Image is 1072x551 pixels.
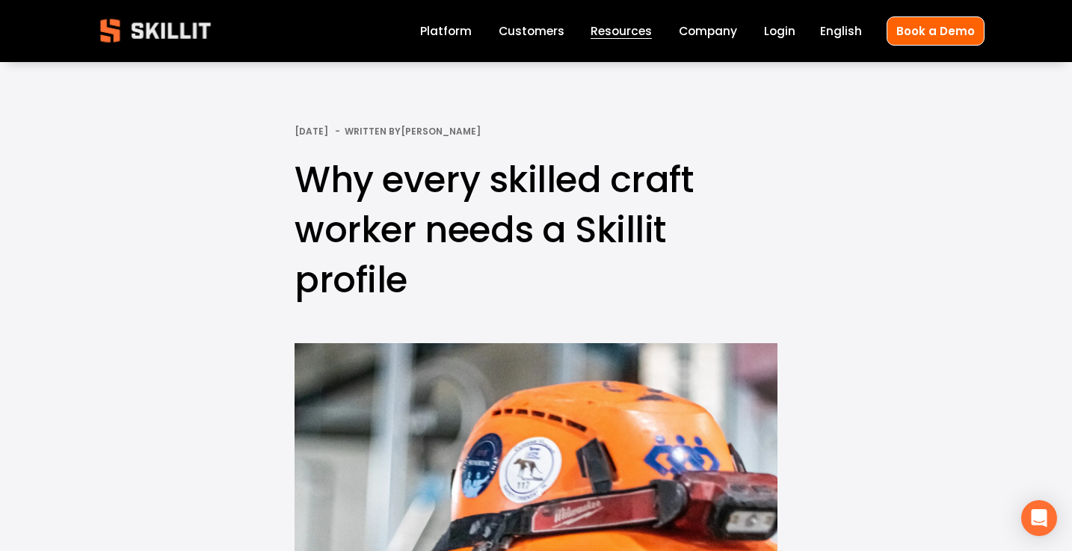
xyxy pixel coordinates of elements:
[887,16,985,46] a: Book a Demo
[764,21,795,41] a: Login
[401,125,481,138] a: [PERSON_NAME]
[295,125,328,138] span: [DATE]
[820,22,862,40] span: English
[1021,500,1057,536] div: Open Intercom Messenger
[499,21,564,41] a: Customers
[679,21,737,41] a: Company
[420,21,472,41] a: Platform
[591,22,652,40] span: Resources
[591,21,652,41] a: folder dropdown
[87,8,224,53] img: Skillit
[345,126,481,137] div: Written By
[295,155,777,306] h1: Why every skilled craft worker needs a Skillit profile
[820,21,862,41] div: language picker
